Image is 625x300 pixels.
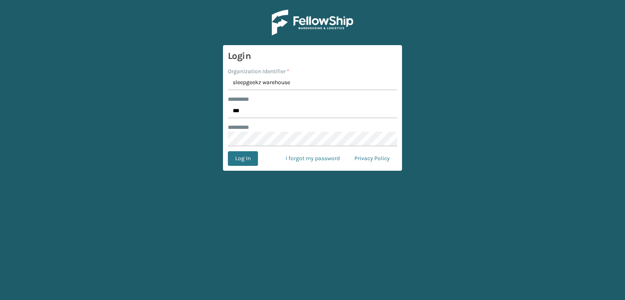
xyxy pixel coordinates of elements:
[228,50,397,62] h3: Login
[347,151,397,166] a: Privacy Policy
[272,10,353,35] img: Logo
[228,151,258,166] button: Log In
[278,151,347,166] a: I forgot my password
[228,67,289,76] label: Organization Identifier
